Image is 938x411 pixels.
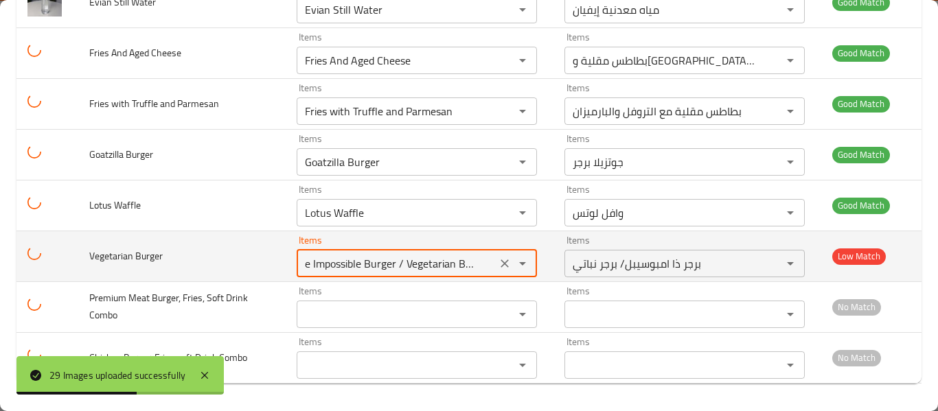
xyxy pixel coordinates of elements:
button: Open [513,305,532,324]
span: Premium Meat Burger, Fries, Soft Drink Combo [89,289,248,324]
span: No Match [832,350,881,366]
button: Open [781,355,800,375]
span: Fries And Aged Cheese [89,44,181,62]
span: Good Match [832,96,890,112]
button: Open [513,254,532,273]
span: Goatzilla Burger [89,145,153,163]
span: Good Match [832,147,890,163]
button: Open [513,102,532,121]
button: Open [781,152,800,172]
span: Lotus Waffle [89,196,141,214]
button: Open [513,51,532,70]
span: Fries with Truffle and Parmesan [89,95,219,113]
button: Open [781,254,800,273]
div: 29 Images uploaded successfully [49,368,185,383]
span: Good Match [832,198,890,213]
button: Open [781,102,800,121]
span: Low Match [832,248,886,264]
span: Good Match [832,45,890,61]
span: No Match [832,299,881,315]
button: Open [781,51,800,70]
button: Open [781,203,800,222]
span: Vegetarian Burger [89,247,163,265]
button: Clear [495,254,514,273]
button: Open [513,203,532,222]
button: Open [513,355,532,375]
span: Chicken Burger, Fries,soft Drink Combo [89,349,247,366]
button: Open [781,305,800,324]
button: Open [513,152,532,172]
